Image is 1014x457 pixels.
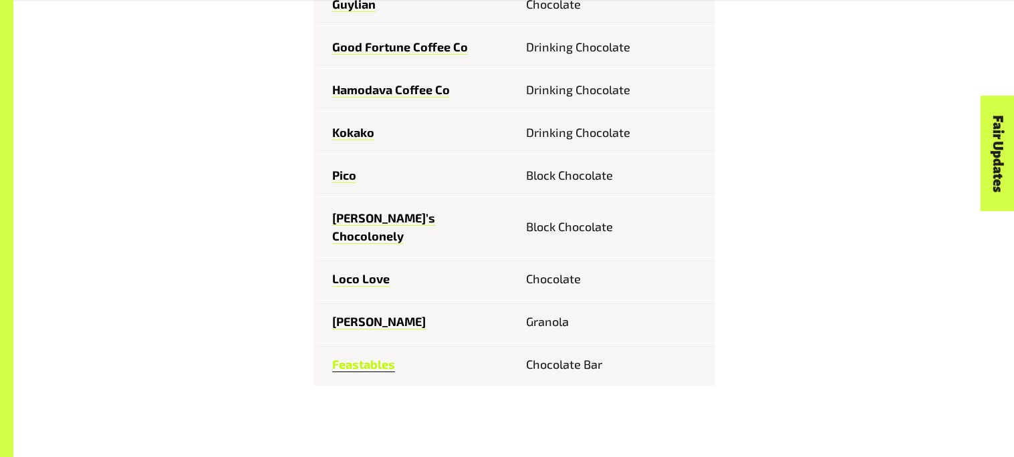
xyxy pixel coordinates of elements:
[514,68,715,111] td: Drinking Chocolate
[332,168,356,183] a: Pico
[514,196,715,257] td: Block Chocolate
[332,210,435,244] a: [PERSON_NAME]’s Chocolonely
[514,343,715,386] td: Chocolate Bar
[332,125,374,140] a: Kokako
[514,25,715,68] td: Drinking Chocolate
[332,271,390,287] a: Loco Love
[514,300,715,343] td: Granola
[332,357,395,372] a: Feastables
[332,314,426,329] a: [PERSON_NAME]
[332,39,468,55] a: Good Fortune Coffee Co
[514,111,715,154] td: Drinking Chocolate
[514,154,715,196] td: Block Chocolate
[514,257,715,300] td: Chocolate
[332,82,450,98] a: Hamodava Coffee Co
